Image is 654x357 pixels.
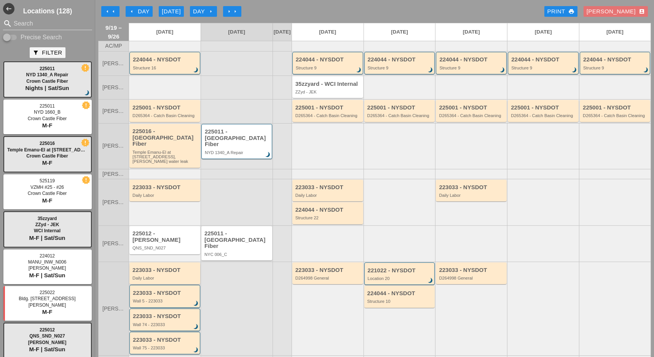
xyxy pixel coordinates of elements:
[295,105,361,111] div: 225001 - NYSDOT
[295,113,361,118] div: D265364 - Catch Basin Cleaning
[439,193,505,198] div: Daily Labor
[101,6,120,17] button: Move Back 1 Week
[14,18,81,30] input: Search
[40,290,55,295] span: 225022
[102,306,125,312] span: [PERSON_NAME]
[3,3,14,14] i: west
[232,8,238,14] i: arrow_right
[547,7,574,16] div: Print
[296,56,361,63] div: 224044 - NYSDOT
[129,7,150,16] div: Day
[193,7,214,16] div: Day
[498,66,507,74] i: brightness_3
[355,66,363,74] i: brightness_3
[132,150,198,164] div: Temple Emanu-El at 1 E 65th Str, NYC, POE water leak
[129,23,201,41] a: [DATE]
[40,178,55,183] span: 525119
[42,122,53,129] span: M-F
[129,8,135,14] i: arrow_left
[583,105,648,111] div: 225001 - NYSDOT
[3,3,14,14] button: Shrink Sidebar
[40,327,55,333] span: 225012
[28,259,67,265] span: MANU_INW_N006
[364,23,435,41] a: [DATE]
[28,340,67,345] span: [PERSON_NAME]
[226,8,232,14] i: arrow_right
[292,23,364,41] a: [DATE]
[132,267,198,273] div: 223033 - NYSDOT
[132,184,198,191] div: 223033 - NYSDOT
[159,6,184,17] button: [DATE]
[26,79,68,84] span: Crown Castle Fiber
[264,151,272,159] i: brightness_3
[192,66,200,74] i: brightness_3
[205,129,270,148] div: 225011 - [GEOGRAPHIC_DATA] Fiber
[104,8,110,14] i: arrow_left
[28,191,67,196] span: Crown Castle Fiber
[3,19,12,28] i: search
[40,103,55,109] span: 225011
[439,113,505,118] div: D265364 - Catch Basin Cleaning
[367,113,433,118] div: D265364 - Catch Basin Cleaning
[273,23,292,41] a: [DATE]
[102,199,125,205] span: [PERSON_NAME]
[26,153,68,159] span: Crown Castle Fiber
[295,184,361,191] div: 223033 - NYSDOT
[83,102,89,109] i: new_releases
[204,252,270,257] div: NYC 006_C
[29,346,65,352] span: M-F | Sat/Sun
[28,116,67,121] span: Crown Castle Fiber
[507,23,579,41] a: [DATE]
[34,228,61,233] span: WCI Internal
[368,276,433,281] div: Location 20
[82,64,89,71] i: new_releases
[133,337,198,343] div: 223033 - NYSDOT
[102,23,125,41] span: 9/19 – 9/26
[132,276,198,280] div: Daily Labor
[26,72,69,77] span: NYD 1340_A Repair
[201,23,273,41] a: [DATE]
[29,265,66,271] span: [PERSON_NAME]
[511,56,576,63] div: 224044 - NYSDOT
[133,290,198,296] div: 223033 - NYSDOT
[83,89,91,97] i: brightness_3
[42,197,53,204] span: M-F
[102,85,125,90] span: [PERSON_NAME]
[21,34,62,41] label: Precise Search
[29,272,65,278] span: M-F | Sat/Sun
[439,105,505,111] div: 225001 - NYSDOT
[511,105,577,111] div: 225001 - NYSDOT
[204,230,270,249] div: 225011 - [GEOGRAPHIC_DATA] Fiber
[133,322,198,327] div: Wall 74 - 223033
[132,113,198,118] div: D265364 - Catch Basin Cleaning
[192,346,200,354] i: brightness_3
[132,193,198,198] div: Daily Labor
[132,105,198,111] div: 225001 - NYSDOT
[584,6,648,17] button: [PERSON_NAME]
[102,171,125,177] span: [PERSON_NAME]
[570,66,579,74] i: brightness_3
[40,253,55,259] span: 224012
[368,56,433,63] div: 224044 - NYSDOT
[205,150,270,155] div: NYD 1340_A Repair
[34,109,61,115] span: NYD 1660_B
[132,246,198,250] div: QNS_SND_N027
[439,66,504,70] div: Structure 9
[439,267,505,273] div: 223033 - NYSDOT
[83,177,89,183] i: new_releases
[133,299,198,303] div: Wall 5 - 223033
[29,333,65,339] span: QNS_SND_N027
[568,8,574,14] i: print
[102,241,125,246] span: [PERSON_NAME]
[583,56,648,63] div: 224044 - NYSDOT
[42,309,53,315] span: M-F
[295,193,361,198] div: Daily Labor
[105,43,122,49] span: AC/MP
[110,8,116,14] i: arrow_left
[132,128,198,147] div: 225016 - [GEOGRAPHIC_DATA] Fiber
[439,56,504,63] div: 224044 - NYSDOT
[367,105,433,111] div: 225001 - NYSDOT
[639,8,645,14] i: account_box
[19,296,75,301] span: Bldg. [STREET_ADDRESS]
[102,143,125,149] span: [PERSON_NAME]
